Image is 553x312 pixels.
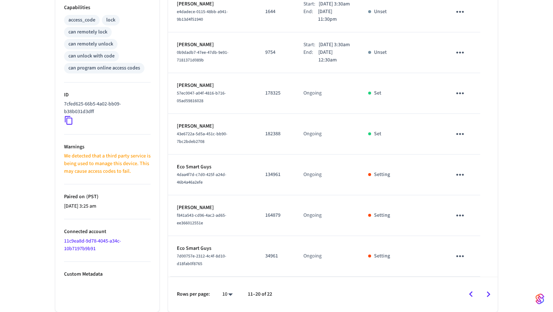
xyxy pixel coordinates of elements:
[68,16,95,24] div: access_code
[177,131,227,145] span: 43e6722a-5d5a-451c-bb90-7bc2bdeb2708
[64,193,151,201] p: Paired on
[374,212,390,219] p: Setting
[265,252,286,260] p: 34961
[265,89,286,97] p: 178325
[85,193,99,200] span: ( PST )
[177,41,248,49] p: [PERSON_NAME]
[64,237,121,252] a: 11c9ea8d-9d78-4045-a34c-10b7197b9b91
[68,40,113,48] div: can remotely unlock
[319,41,350,49] p: [DATE] 3:30am
[177,0,248,8] p: [PERSON_NAME]
[462,286,480,303] button: Go to previous page
[303,41,319,49] div: Start:
[68,64,140,72] div: can program online access codes
[374,171,390,179] p: Setting
[265,130,286,138] p: 182388
[295,114,359,155] td: Ongoing
[68,28,107,36] div: can remotely lock
[318,8,350,23] p: [DATE] 11:30pm
[265,212,286,219] p: 164879
[64,4,151,12] p: Capabilities
[480,286,497,303] button: Go to next page
[64,203,151,210] p: [DATE] 3:25 am
[295,155,359,195] td: Ongoing
[177,291,210,298] p: Rows per page:
[318,49,351,64] p: [DATE] 12:30am
[374,252,390,260] p: Setting
[303,0,319,8] div: Start:
[536,293,544,305] img: SeamLogoGradient.69752ec5.svg
[265,8,286,16] p: 1644
[295,236,359,277] td: Ongoing
[177,163,248,171] p: Eco Smart Guys
[177,9,228,23] span: e4dadece-0115-48bb-a941-9b13d4f51940
[177,90,226,104] span: 57ec0047-a04f-4816-b716-05ad59816028
[64,228,151,236] p: Connected account
[177,245,248,252] p: Eco Smart Guys
[64,143,151,151] p: Warnings
[177,123,248,130] p: [PERSON_NAME]
[374,8,387,16] p: Unset
[177,204,248,212] p: [PERSON_NAME]
[295,73,359,114] td: Ongoing
[265,49,286,56] p: 9754
[219,289,236,300] div: 10
[68,52,115,60] div: can unlock with code
[177,49,228,63] span: 0b9dadb7-47ee-47db-9e91-7181371d089b
[106,16,115,24] div: lock
[303,49,318,64] div: End:
[374,130,381,138] p: Set
[319,0,350,8] p: [DATE] 3:30am
[248,291,272,298] p: 11–20 of 22
[303,8,318,23] div: End:
[64,152,151,175] p: We detected that a third party service is being used to manage this device. This may cause access...
[265,171,286,179] p: 134961
[177,212,226,226] span: f841a543-cd96-4ac2-ad65-ee366012551e
[177,82,248,89] p: [PERSON_NAME]
[177,253,226,267] span: 7d00757e-2312-4c4f-8d10-d18fab0f8765
[64,271,151,278] p: Custom Metadata
[374,89,381,97] p: Set
[64,91,151,99] p: ID
[177,172,226,185] span: 4daa4f7d-c7d0-425f-a24d-46b4a46a2efe
[295,195,359,236] td: Ongoing
[374,49,387,56] p: Unset
[64,100,148,116] p: 7cfed625-66b5-4a02-bb09-b38b031d3dff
